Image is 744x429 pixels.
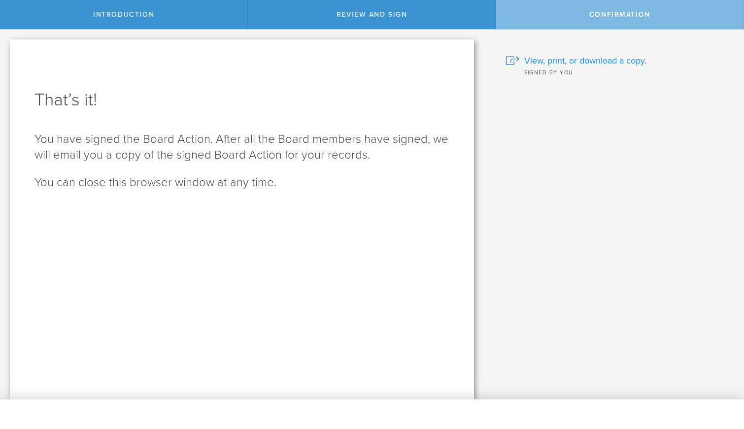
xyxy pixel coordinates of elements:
div: Signed by you [506,67,730,77]
p: You can close this browser window at any time. [34,175,449,191]
h1: That’s it! [34,88,449,112]
span: Confirmation [589,10,650,19]
span: View, print, or download a copy. [524,54,646,67]
span: Introduction [93,10,154,19]
p: You have signed the Board Action. After all the Board members have signed, we will email you a co... [34,132,449,163]
span: Review and Sign [337,10,407,19]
